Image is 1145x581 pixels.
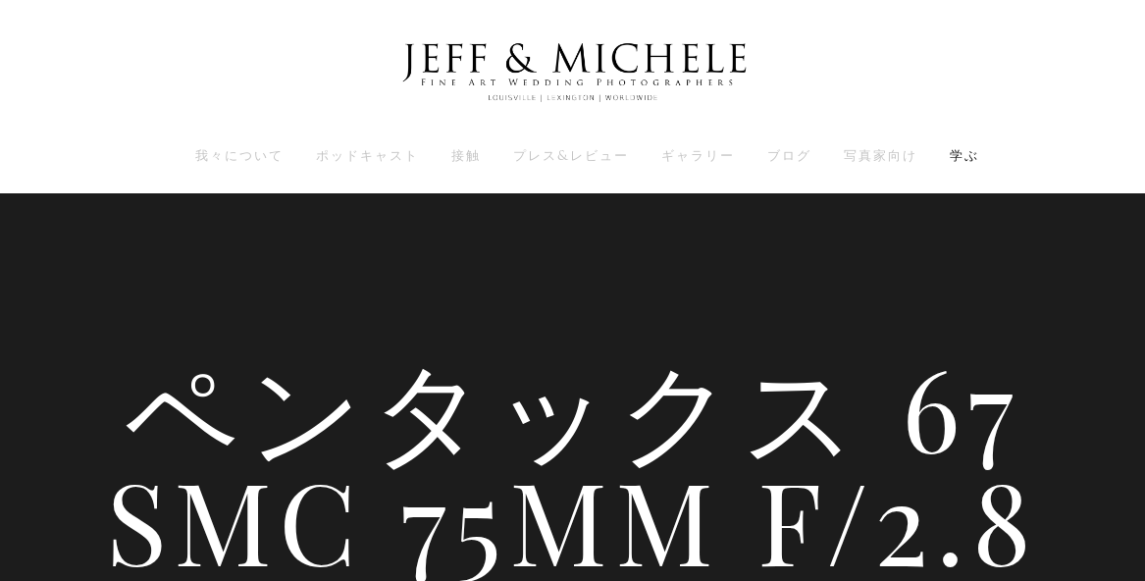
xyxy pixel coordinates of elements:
a: ポッドキャスト [316,146,419,164]
a: プレス&レビュー [513,146,629,164]
span: 学ぶ [950,146,979,165]
a: 我々について [195,146,284,164]
a: 写真家向け [844,146,917,164]
a: ギャラリー [661,146,735,164]
a: ブログ [767,146,811,164]
span: ポッドキャスト [316,146,419,165]
span: ギャラリー [661,146,735,165]
span: 我々について [195,146,284,165]
span: ブログ [767,146,811,165]
a: 接触 [451,146,481,164]
img: ルイビルのウェディングフォトグラファー - ジェフ&ミケーレウェディングフォトグラファー [377,25,769,121]
span: プレス&レビュー [513,146,629,165]
a: 学ぶ [950,146,979,164]
span: 写真家向け [844,146,917,165]
span: 接触 [451,146,481,165]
